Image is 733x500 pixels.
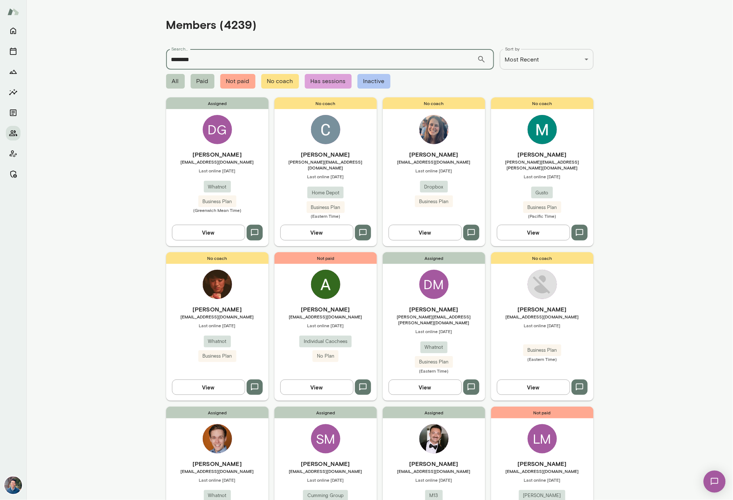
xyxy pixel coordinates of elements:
span: No coach [491,97,594,109]
button: View [280,225,354,240]
span: Assigned [383,407,485,418]
span: Last online [DATE] [491,477,594,483]
span: Whatnot [204,183,231,191]
h6: [PERSON_NAME] [274,305,377,314]
span: Last online [DATE] [274,322,377,328]
span: Last online [DATE] [166,322,269,328]
h6: [PERSON_NAME] [383,150,485,159]
span: No coach [274,97,377,109]
span: [PERSON_NAME][EMAIL_ADDRESS][PERSON_NAME][DOMAIN_NAME] [383,314,485,325]
span: Last online [DATE] [491,173,594,179]
span: Whatnot [420,344,448,351]
span: Home Depot [307,189,344,197]
img: Arbo Shah [419,424,449,454]
span: Gusto [531,189,553,197]
h6: [PERSON_NAME] [274,150,377,159]
span: Not paid [274,252,377,264]
div: DM [419,270,449,299]
span: [PERSON_NAME] [519,492,565,500]
span: No coach [491,252,594,264]
img: Blake Morgan [203,424,232,454]
button: View [172,225,245,240]
span: [EMAIL_ADDRESS][DOMAIN_NAME] [274,314,377,320]
span: Last online [DATE] [274,173,377,179]
span: Whatnot [204,338,231,345]
span: Last online [DATE] [383,477,485,483]
h6: [PERSON_NAME] [166,305,269,314]
span: [EMAIL_ADDRESS][DOMAIN_NAME] [166,159,269,165]
span: Business Plan [523,347,561,354]
span: Individual Caochees [299,338,352,345]
span: [PERSON_NAME][EMAIL_ADDRESS][DOMAIN_NAME] [274,159,377,171]
span: Last online [DATE] [166,477,269,483]
span: Last online [DATE] [383,168,485,173]
label: Search... [171,46,188,52]
span: No coach [166,252,269,264]
button: View [389,380,462,395]
img: Mila Richman [419,115,449,144]
button: View [389,225,462,240]
span: Last online [DATE] [166,168,269,173]
span: Has sessions [305,74,352,89]
span: [EMAIL_ADDRESS][DOMAIN_NAME] [491,468,594,474]
span: All [166,74,185,89]
span: Whatnot [204,492,231,500]
span: [EMAIL_ADDRESS][DOMAIN_NAME] [383,159,485,165]
span: Dropbox [420,183,448,191]
h6: [PERSON_NAME] [383,459,485,468]
img: Cecil Payne [311,115,340,144]
span: No Plan [313,352,339,360]
span: (Greenwich Mean Time) [166,207,269,213]
div: Most Recent [500,49,594,70]
button: Insights [6,85,20,100]
span: Assigned [383,252,485,264]
span: [PERSON_NAME][EMAIL_ADDRESS][PERSON_NAME][DOMAIN_NAME] [491,159,594,171]
h6: [PERSON_NAME] [491,305,594,314]
button: Client app [6,146,20,161]
button: Home [6,23,20,38]
img: Alex Yu [4,477,22,494]
span: Not paid [220,74,255,89]
span: [EMAIL_ADDRESS][DOMAIN_NAME] [166,314,269,320]
img: Michelle Nguyen [528,115,557,144]
div: DG [203,115,232,144]
div: LM [528,424,557,454]
button: Documents [6,105,20,120]
h6: [PERSON_NAME] [491,150,594,159]
button: Growth Plan [6,64,20,79]
span: [EMAIL_ADDRESS][DOMAIN_NAME] [383,468,485,474]
span: Business Plan [198,352,236,360]
span: (Eastern Time) [274,213,377,219]
span: (Eastern Time) [491,356,594,362]
span: Not paid [491,407,594,418]
span: Business Plan [307,204,345,211]
h6: [PERSON_NAME] [383,305,485,314]
span: Assigned [166,97,269,109]
span: Assigned [166,407,269,418]
div: SM [311,424,340,454]
span: Inactive [358,74,390,89]
button: View [280,380,354,395]
img: Koichiro Narita [203,270,232,299]
span: Business Plan [198,198,236,205]
h6: [PERSON_NAME] [491,459,594,468]
button: View [497,225,570,240]
span: Business Plan [415,198,453,205]
button: Manage [6,167,20,182]
button: View [172,380,245,395]
span: [EMAIL_ADDRESS][DOMAIN_NAME] [274,468,377,474]
span: Assigned [274,407,377,418]
span: No coach [261,74,299,89]
img: Mento [7,5,19,19]
button: Members [6,126,20,141]
span: Business Plan [523,204,561,211]
span: [EMAIL_ADDRESS][DOMAIN_NAME] [166,468,269,474]
h6: [PERSON_NAME] [166,150,269,159]
span: (Pacific Time) [491,213,594,219]
span: Cumming Group [303,492,348,500]
button: View [497,380,570,395]
span: M13 [425,492,443,500]
h6: [PERSON_NAME] [166,459,269,468]
h4: Members (4239) [166,18,257,31]
span: Last online [DATE] [491,322,594,328]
